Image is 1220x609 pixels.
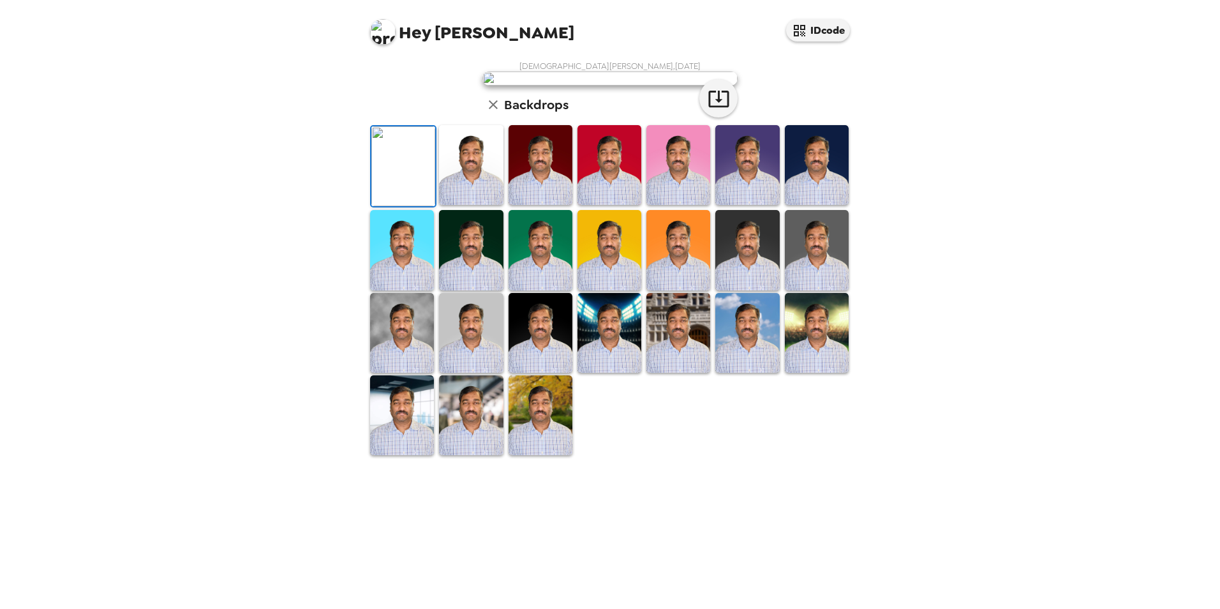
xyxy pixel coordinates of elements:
h6: Backdrops [504,94,569,115]
span: Hey [399,21,431,44]
img: user [482,71,738,86]
span: [PERSON_NAME] [370,13,574,41]
img: Original [371,126,435,206]
span: [DEMOGRAPHIC_DATA][PERSON_NAME] , [DATE] [519,61,701,71]
img: profile pic [370,19,396,45]
button: IDcode [786,19,850,41]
